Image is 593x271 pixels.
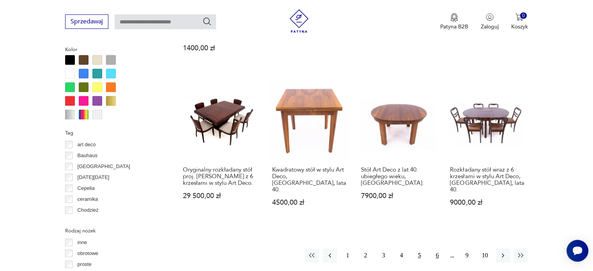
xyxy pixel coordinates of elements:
p: [DATE][DATE] [78,173,110,182]
p: Patyna B2B [440,23,468,30]
h3: Stół Art Deco z lat 40. ubiegłego wieku, [GEOGRAPHIC_DATA]. [361,166,435,186]
p: Bauhaus [78,151,97,160]
p: 2200,00 zł [450,38,524,45]
a: Oryginalny rozkładany stół proj. Louis Majorelle z 6 krzesłami w stylu Art Deco.Oryginalny rozkła... [179,79,260,221]
button: 9 [460,248,474,262]
p: Tag [65,129,161,137]
h3: Rozkładany stół wraz z 6 krzesłami w stylu Art Deco, [GEOGRAPHIC_DATA], lata 40. [450,166,524,193]
p: art deco [78,140,96,149]
p: proste [78,260,92,269]
button: 5 [412,248,427,262]
button: 3 [377,248,391,262]
p: 4500,00 zł [272,199,346,206]
img: Patyna - sklep z meblami i dekoracjami vintage [287,9,311,33]
p: 1400,00 zł [183,45,257,51]
button: Szukaj [202,17,212,26]
p: [GEOGRAPHIC_DATA] [78,162,130,171]
p: Ćmielów [78,217,97,225]
button: 2 [359,248,373,262]
h3: Kwadratowy stół w stylu Art Deco, [GEOGRAPHIC_DATA], lata 40. [272,166,346,193]
button: 6 [430,248,444,262]
img: Ikona medalu [450,13,458,22]
p: Zaloguj [481,23,499,30]
div: 0 [520,12,527,19]
a: Stół Art Deco z lat 40. ubiegłego wieku, Polska.Stół Art Deco z lat 40. ubiegłego wieku, [GEOGRAP... [358,79,439,221]
button: Zaloguj [481,13,499,30]
p: Kolor [65,45,161,54]
button: 1 [341,248,355,262]
p: obrotowe [78,249,98,258]
p: 9000,00 zł [450,199,524,206]
p: 5987,00 zł [272,38,346,45]
button: 0Koszyk [511,13,528,30]
a: Sprzedawaj [65,19,108,25]
a: Ikona medaluPatyna B2B [440,13,468,30]
button: Sprzedawaj [65,14,108,29]
h3: Oryginalny rozkładany stół proj. [PERSON_NAME] z 6 krzesłami w stylu Art Deco. [183,166,257,186]
p: 7900,00 zł [361,193,435,199]
p: inne [78,238,87,247]
p: Chodzież [78,206,99,214]
button: 4 [395,248,409,262]
a: Kwadratowy stół w stylu Art Deco, Polska, lata 40.Kwadratowy stół w stylu Art Deco, [GEOGRAPHIC_D... [269,79,350,221]
img: Ikonka użytkownika [486,13,494,21]
p: Rodzaj nóżek [65,227,161,235]
p: ceramika [78,195,98,204]
p: 29 500,00 zł [183,193,257,199]
button: 10 [478,248,492,262]
img: Ikona koszyka [515,13,523,21]
iframe: Smartsupp widget button [566,240,588,262]
p: Cepelia [78,184,95,193]
p: Koszyk [511,23,528,30]
a: Rozkładany stół wraz z 6 krzesłami w stylu Art Deco, Polska, lata 40.Rozkładany stół wraz z 6 krz... [446,79,528,221]
button: Patyna B2B [440,13,468,30]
